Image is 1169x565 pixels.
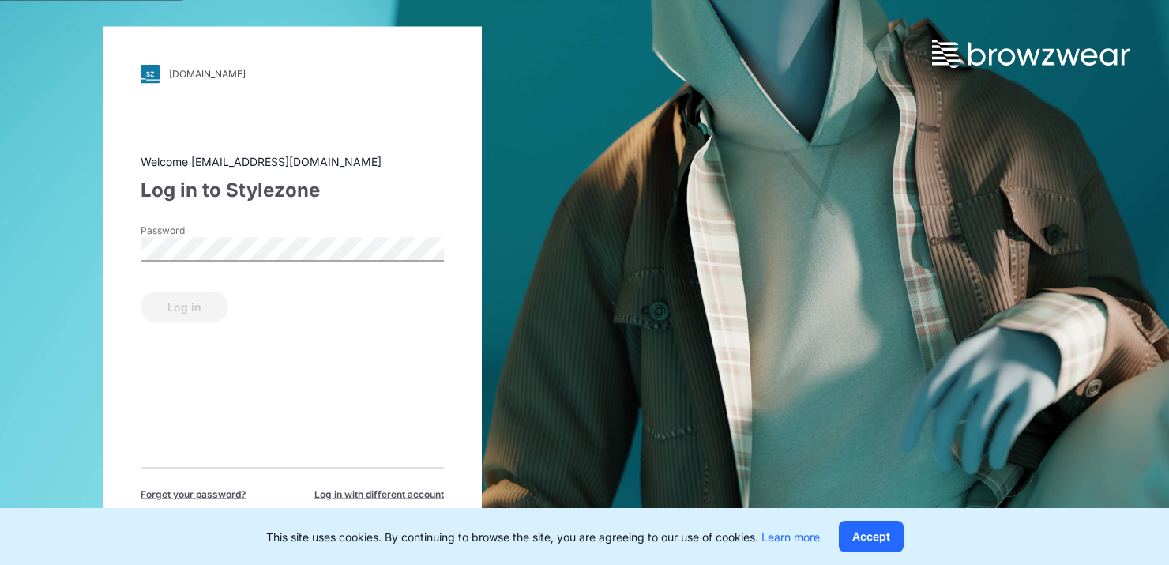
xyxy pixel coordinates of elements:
button: Accept [839,521,904,552]
span: Log in with different account [314,487,444,501]
p: This site uses cookies. By continuing to browse the site, you are agreeing to our use of cookies. [266,529,820,545]
div: Welcome [EMAIL_ADDRESS][DOMAIN_NAME] [141,153,444,169]
a: [DOMAIN_NAME] [141,64,444,83]
div: Log in to Stylezone [141,175,444,204]
div: [DOMAIN_NAME] [169,68,246,80]
a: Learn more [761,530,820,544]
span: Forget your password? [141,487,246,501]
img: svg+xml;base64,PHN2ZyB3aWR0aD0iMjgiIGhlaWdodD0iMjgiIHZpZXdCb3g9IjAgMCAyOCAyOCIgZmlsbD0ibm9uZSIgeG... [141,64,160,83]
label: Password [141,223,251,237]
img: browzwear-logo.73288ffb.svg [932,40,1130,68]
